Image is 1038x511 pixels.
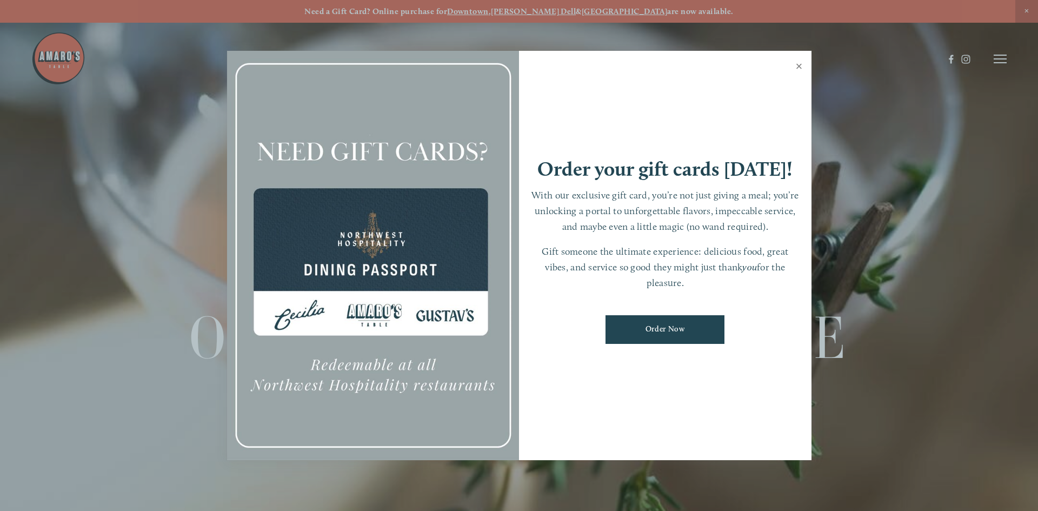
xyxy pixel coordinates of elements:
em: you [742,261,757,273]
p: Gift someone the ultimate experience: delicious food, great vibes, and service so good they might... [530,244,801,290]
p: With our exclusive gift card, you’re not just giving a meal; you’re unlocking a portal to unforge... [530,188,801,234]
a: Order Now [605,315,724,344]
a: Close [789,52,810,83]
h1: Order your gift cards [DATE]! [537,159,793,179]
